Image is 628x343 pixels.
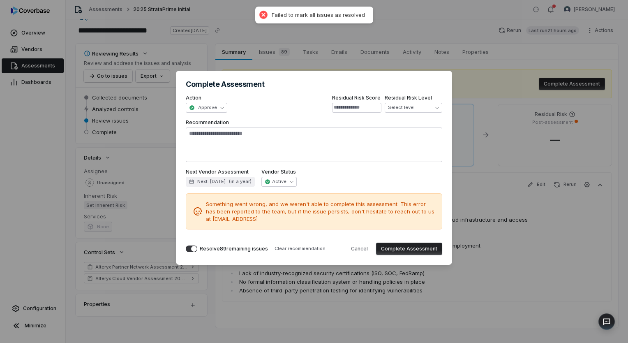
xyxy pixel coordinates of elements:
label: Next Vendor Assessment [186,169,255,175]
label: Action [186,95,227,101]
span: ( in a year ) [229,178,252,185]
label: Residual Risk Level [385,95,442,101]
button: Clear recommendation [271,244,329,254]
h2: Complete Assessment [186,81,442,88]
button: Cancel [346,243,373,255]
button: Complete Assessment [376,243,442,255]
button: Next: [DATE](in a year) [186,177,255,187]
p: Something went wrong, and we weren't able to complete this assessment. This error has been report... [206,200,435,222]
label: Vendor Status [261,169,297,175]
div: Failed to mark all issues as resolved [272,12,365,19]
span: Next: [DATE] [197,178,226,185]
div: Resolve 89 remaining issues [200,246,268,252]
label: Residual Risk Score [332,95,381,101]
textarea: Recommendation [186,127,442,162]
button: Resolve89remaining issues [186,246,197,252]
label: Recommendation [186,119,442,162]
